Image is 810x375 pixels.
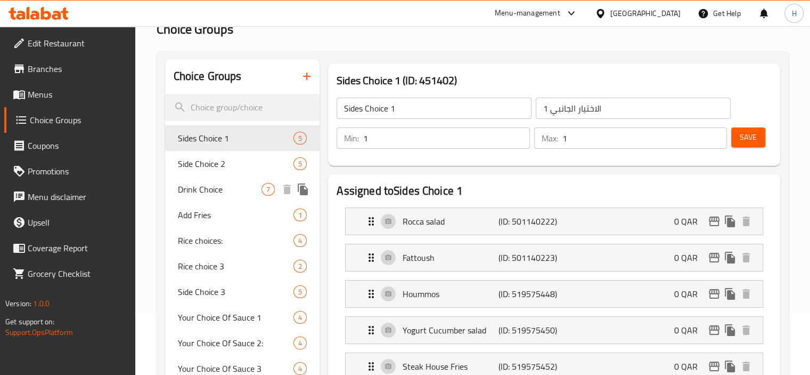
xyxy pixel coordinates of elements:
span: Your Choice Of Sauce 1 [178,311,294,324]
span: Coverage Report [28,242,127,254]
div: Menu-management [495,7,560,20]
button: duplicate [722,286,738,302]
a: Edit Restaurant [4,30,135,56]
p: (ID: 501140223) [498,251,562,264]
p: 0 QAR [674,324,706,337]
a: Upsell [4,210,135,235]
div: Sides Choice 15 [165,125,320,151]
a: Menu disclaimer [4,184,135,210]
div: Choices [293,209,307,221]
span: 2 [294,261,306,272]
p: 0 QAR [674,251,706,264]
button: edit [706,286,722,302]
a: Coupons [4,133,135,158]
span: Coupons [28,139,127,152]
input: search [165,94,320,121]
button: edit [706,213,722,229]
button: delete [738,213,754,229]
p: (ID: 501140222) [498,215,562,228]
p: 0 QAR [674,360,706,373]
div: Drink Choice7deleteduplicate [165,177,320,202]
span: Save [740,131,757,144]
span: Your Choice Of Sauce 3 [178,362,294,375]
span: 7 [262,185,274,195]
div: Expand [346,208,763,235]
p: Min: [344,132,359,145]
li: Expand [337,240,772,276]
div: Your Choice Of Sauce 2:4 [165,330,320,356]
button: delete [738,286,754,302]
span: Promotions [28,165,127,178]
span: Choice Groups [30,114,127,126]
button: duplicate [295,181,311,197]
span: Your Choice Of Sauce 2: [178,337,294,349]
h3: Sides Choice 1 (ID: 451402) [337,72,772,89]
p: Yogurt Cucumber salad [403,324,498,337]
a: Support.OpsPlatform [5,325,73,339]
span: Menus [28,88,127,101]
a: Coverage Report [4,235,135,261]
button: duplicate [722,250,738,266]
li: Expand [337,312,772,348]
p: Max: [542,132,558,145]
li: Expand [337,203,772,240]
div: Rice choices:4 [165,228,320,253]
div: Choices [293,132,307,145]
p: Steak House Fries [403,360,498,373]
span: Edit Restaurant [28,37,127,50]
span: Branches [28,62,127,75]
span: 4 [294,236,306,246]
span: 5 [294,159,306,169]
button: edit [706,358,722,374]
a: Choice Groups [4,107,135,133]
span: 4 [294,313,306,323]
p: Rocca salad [403,215,498,228]
div: Choices [293,260,307,273]
span: 1 [294,210,306,220]
span: Grocery Checklist [28,267,127,280]
span: Sides Choice 1 [178,132,294,145]
p: (ID: 519575450) [498,324,562,337]
span: Rice choice 3 [178,260,294,273]
button: edit [706,250,722,266]
button: duplicate [722,213,738,229]
span: 1.0.0 [33,297,50,310]
div: Add Fries1 [165,202,320,228]
a: Promotions [4,158,135,184]
span: Get support on: [5,315,54,329]
div: Choices [261,183,275,196]
p: Fattoush [403,251,498,264]
span: Drink Choice [178,183,262,196]
div: [GEOGRAPHIC_DATA] [610,7,681,19]
span: Side Choice 2 [178,157,294,170]
p: Hoummos [403,288,498,300]
a: Menus [4,82,135,107]
div: Expand [346,281,763,307]
div: Choices [293,337,307,349]
button: edit [706,322,722,338]
div: Your Choice Of Sauce 14 [165,305,320,330]
div: Expand [346,317,763,344]
a: Branches [4,56,135,82]
span: 5 [294,287,306,297]
span: 5 [294,133,306,143]
h2: Assigned to Sides Choice 1 [337,183,772,199]
p: 0 QAR [674,288,706,300]
a: Grocery Checklist [4,261,135,286]
p: 0 QAR [674,215,706,228]
li: Expand [337,276,772,312]
button: delete [279,181,295,197]
button: delete [738,322,754,338]
div: Choices [293,285,307,298]
span: Upsell [28,216,127,229]
button: delete [738,250,754,266]
div: Rice choice 32 [165,253,320,279]
div: Side Choice 25 [165,151,320,177]
button: delete [738,358,754,374]
span: Choice Groups [157,17,233,41]
span: 4 [294,338,306,348]
span: Side Choice 3 [178,285,294,298]
span: Add Fries [178,209,294,221]
div: Choices [293,234,307,247]
p: (ID: 519575448) [498,288,562,300]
